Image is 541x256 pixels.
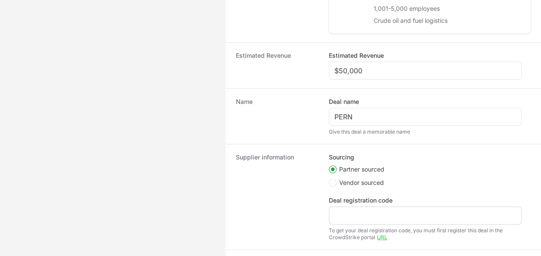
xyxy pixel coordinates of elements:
p: Crude oil and fuel logistics [374,16,448,25]
dt: Supplier information [236,153,318,241]
dt: Estimated Revenue [236,51,318,80]
label: Estimated Revenue [329,51,384,60]
a: URL [377,234,387,240]
legend: Sourcing [329,153,354,162]
dt: Name [236,97,318,135]
div: To get your deal registration code, you must first register this deal in the CrowdStrike portal [329,227,522,241]
p: 1,001-5,000 employees [374,4,448,13]
label: Deal name [329,97,359,106]
input: $ [334,66,516,76]
span: Vendor sourced [339,178,384,187]
div: Give this deal a memorable name [329,128,522,135]
span: Partner sourced [339,165,384,174]
label: Deal registration code [329,196,393,205]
